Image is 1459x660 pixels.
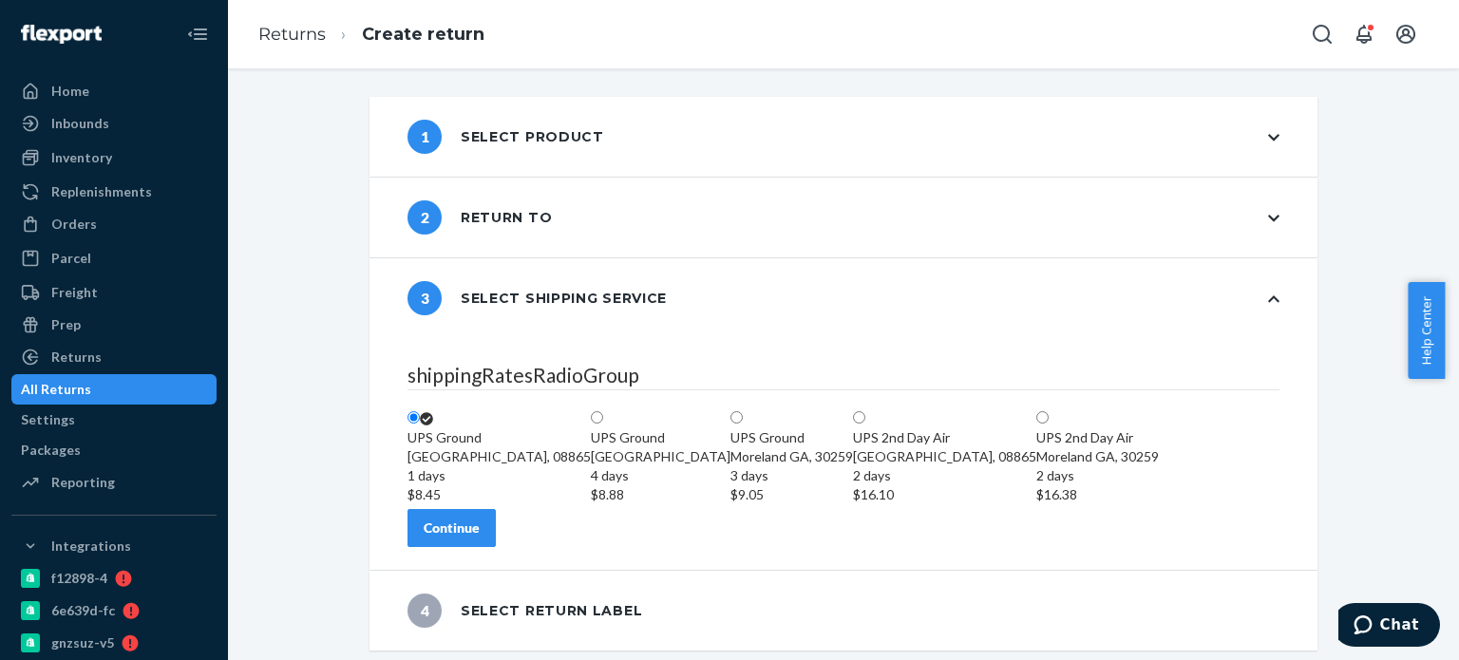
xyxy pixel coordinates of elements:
[591,447,730,504] div: [GEOGRAPHIC_DATA]
[51,348,102,367] div: Returns
[407,411,420,424] input: UPS Ground[GEOGRAPHIC_DATA], 088651 days$8.45
[11,374,217,405] a: All Returns
[243,7,500,63] ol: breadcrumbs
[591,411,603,424] input: UPS Ground[GEOGRAPHIC_DATA]4 days$8.88
[1408,282,1445,379] button: Help Center
[730,447,853,504] div: Moreland GA, 30259
[407,120,442,154] span: 1
[21,25,102,44] img: Flexport logo
[853,447,1036,504] div: [GEOGRAPHIC_DATA], 08865
[407,447,591,504] div: [GEOGRAPHIC_DATA], 08865
[21,410,75,429] div: Settings
[407,361,1279,390] legend: shippingRatesRadioGroup
[407,485,591,504] div: $8.45
[51,82,89,101] div: Home
[21,380,91,399] div: All Returns
[591,485,730,504] div: $8.88
[853,411,865,424] input: UPS 2nd Day Air[GEOGRAPHIC_DATA], 088652 days$16.10
[51,215,97,234] div: Orders
[51,249,91,268] div: Parcel
[1345,15,1383,53] button: Open notifications
[11,108,217,139] a: Inbounds
[51,601,115,620] div: 6e639d-fc
[407,281,667,315] div: Select shipping service
[424,519,480,537] div: Continue
[407,120,604,154] div: Select product
[730,428,853,447] div: UPS Ground
[1036,485,1159,504] div: $16.38
[21,441,81,460] div: Packages
[51,182,152,201] div: Replenishments
[51,633,114,652] div: gnzsuz-v5
[407,466,591,485] div: 1 days
[11,243,217,273] a: Parcel
[407,509,496,547] button: Continue
[407,594,442,628] span: 4
[591,466,730,485] div: 4 days
[407,594,642,628] div: Select return label
[51,114,109,133] div: Inbounds
[407,200,442,235] span: 2
[258,24,326,45] a: Returns
[51,569,107,588] div: f12898-4
[362,24,484,45] a: Create return
[853,485,1036,504] div: $16.10
[11,405,217,435] a: Settings
[1036,466,1159,485] div: 2 days
[1036,447,1159,504] div: Moreland GA, 30259
[11,342,217,372] a: Returns
[51,315,81,334] div: Prep
[179,15,217,53] button: Close Navigation
[11,628,217,658] a: gnzsuz-v5
[853,428,1036,447] div: UPS 2nd Day Air
[730,485,853,504] div: $9.05
[1303,15,1341,53] button: Open Search Box
[1036,411,1049,424] input: UPS 2nd Day AirMoreland GA, 302592 days$16.38
[11,467,217,498] a: Reporting
[11,563,217,594] a: f12898-4
[11,142,217,173] a: Inventory
[407,200,552,235] div: Return to
[1387,15,1425,53] button: Open account menu
[11,595,217,626] a: 6e639d-fc
[11,177,217,207] a: Replenishments
[51,537,131,556] div: Integrations
[11,310,217,340] a: Prep
[11,435,217,465] a: Packages
[11,209,217,239] a: Orders
[853,466,1036,485] div: 2 days
[51,283,98,302] div: Freight
[730,411,743,424] input: UPS GroundMoreland GA, 302593 days$9.05
[51,148,112,167] div: Inventory
[11,277,217,308] a: Freight
[730,466,853,485] div: 3 days
[51,473,115,492] div: Reporting
[591,428,730,447] div: UPS Ground
[407,281,442,315] span: 3
[407,428,591,447] div: UPS Ground
[1036,428,1159,447] div: UPS 2nd Day Air
[11,76,217,106] a: Home
[11,531,217,561] button: Integrations
[1338,603,1440,651] iframe: Opens a widget where you can chat to one of our agents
